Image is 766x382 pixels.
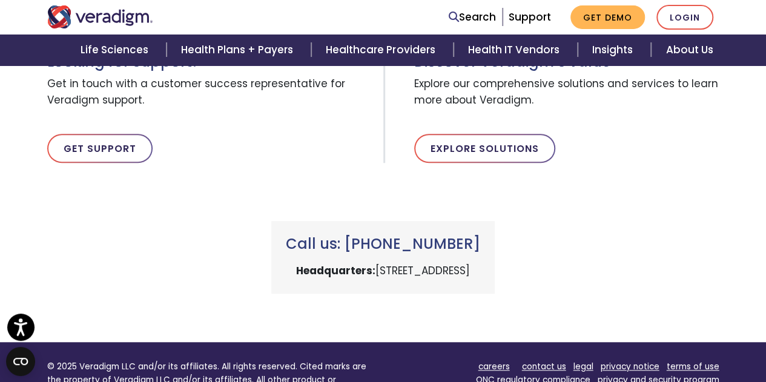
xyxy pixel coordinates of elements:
[47,71,374,114] span: Get in touch with a customer success representative for Veradigm support.
[286,263,480,279] p: [STREET_ADDRESS]
[414,134,555,163] a: Explore Solutions
[296,263,375,278] strong: Headquarters:
[570,5,645,29] a: Get Demo
[6,347,35,376] button: Open CMP widget
[509,10,551,24] a: Support
[311,35,453,65] a: Healthcare Providers
[651,35,727,65] a: About Us
[667,361,719,372] a: terms of use
[656,5,713,30] a: Login
[449,9,496,25] a: Search
[601,361,659,372] a: privacy notice
[522,361,566,372] a: contact us
[47,5,153,28] img: Veradigm logo
[47,134,153,163] a: Get Support
[478,361,510,372] a: careers
[454,35,578,65] a: Health IT Vendors
[47,53,374,71] h3: Looking for support?
[414,53,719,71] h3: Discover Veradigm’s value
[573,361,593,372] a: legal
[286,235,480,253] h3: Call us: [PHONE_NUMBER]
[66,35,167,65] a: Life Sciences
[578,35,651,65] a: Insights
[414,71,719,114] span: Explore our comprehensive solutions and services to learn more about Veradigm.
[167,35,311,65] a: Health Plans + Payers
